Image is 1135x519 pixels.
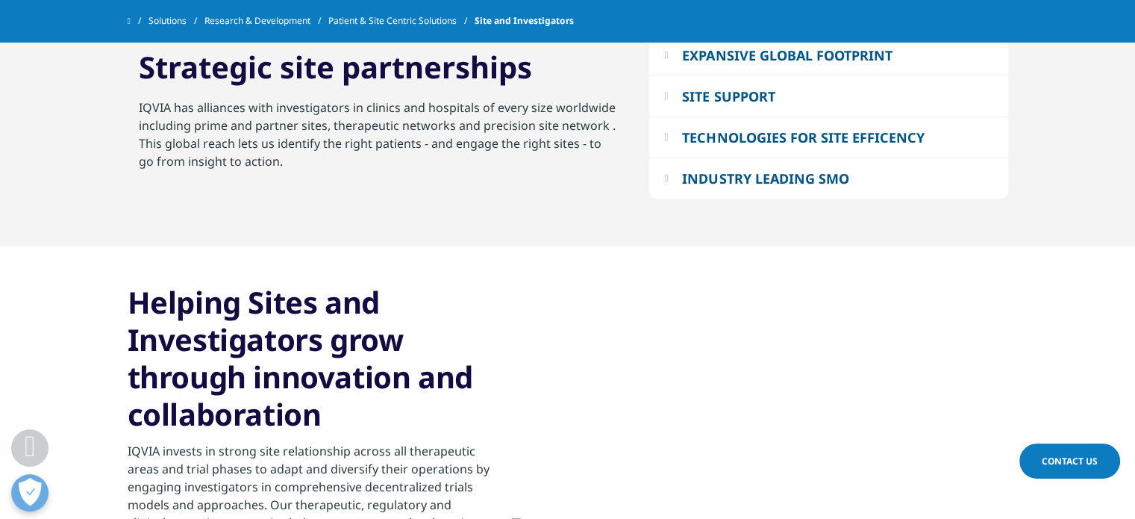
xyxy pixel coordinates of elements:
[649,76,1008,116] button: SITE SUPPORT
[1042,455,1098,467] span: Contact Us
[682,46,892,64] div: EXPANSIVE GLOBAL FOOTPRINT
[139,99,616,179] p: IQVIA has alliances with investigators in clinics and hospitals of every size worldwide including...
[1019,444,1120,479] a: Contact Us
[682,128,924,146] div: TECHNOLOGIES FOR SITE EFFICENCY
[11,474,49,512] button: Open Preferences
[475,7,574,34] span: Site and Investigators
[128,284,490,433] h3: Helping Sites and Investigators grow through innovation and collaboration
[139,46,532,99] h3: Strategic site partnerships
[682,87,775,105] div: SITE SUPPORT
[649,158,1008,199] button: INDUSTRY LEADING SMO
[649,35,1008,75] button: EXPANSIVE GLOBAL FOOTPRINT
[649,117,1008,158] button: TECHNOLOGIES FOR SITE EFFICENCY
[148,7,204,34] a: Solutions
[204,7,328,34] a: Research & Development
[682,170,848,187] div: INDUSTRY LEADING SMO
[328,7,475,34] a: Patient & Site Centric Solutions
